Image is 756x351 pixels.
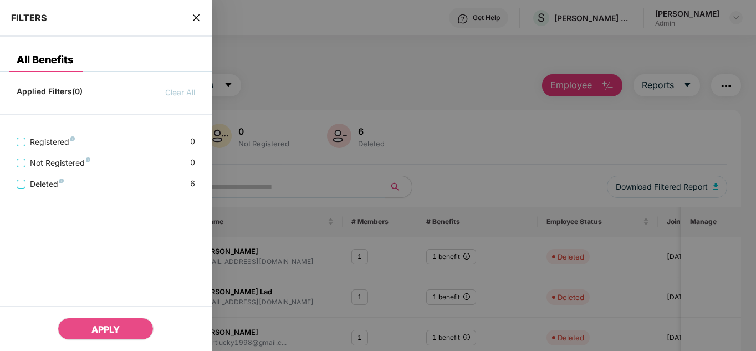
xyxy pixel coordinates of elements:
[91,324,120,335] span: APPLY
[25,136,79,148] span: Registered
[165,87,195,99] span: Clear All
[70,136,75,141] img: svg+xml;base64,PHN2ZyB4bWxucz0iaHR0cDovL3d3dy53My5vcmcvMjAwMC9zdmciIHdpZHRoPSI4IiBoZWlnaHQ9IjgiIH...
[190,156,195,169] span: 0
[17,54,73,65] div: All Benefits
[192,12,201,23] span: close
[25,178,68,190] span: Deleted
[86,157,90,162] img: svg+xml;base64,PHN2ZyB4bWxucz0iaHR0cDovL3d3dy53My5vcmcvMjAwMC9zdmciIHdpZHRoPSI4IiBoZWlnaHQ9IjgiIH...
[58,318,154,340] button: APPLY
[190,135,195,148] span: 0
[190,177,195,190] span: 6
[11,12,47,23] span: FILTERS
[25,157,95,169] span: Not Registered
[59,179,64,183] img: svg+xml;base64,PHN2ZyB4bWxucz0iaHR0cDovL3d3dy53My5vcmcvMjAwMC9zdmciIHdpZHRoPSI4IiBoZWlnaHQ9IjgiIH...
[17,87,83,99] span: Applied Filters(0)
